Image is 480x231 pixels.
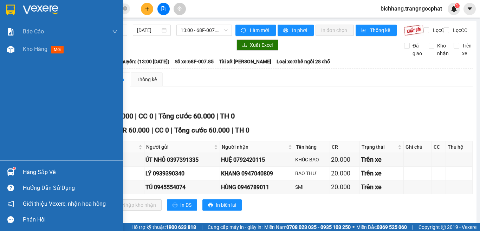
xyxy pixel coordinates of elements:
[167,199,197,211] button: printerIn DS
[201,223,202,231] span: |
[181,25,228,36] span: 13:00 - 68F-007.85
[7,28,14,36] img: solution-icon
[446,141,473,153] th: Thu hộ
[286,224,351,230] strong: 0708 023 035 - 0935 103 250
[467,6,473,12] span: caret-down
[174,126,230,134] span: Tổng cước 60.000
[146,143,213,151] span: Người gửi
[410,42,425,57] span: Đã giao
[208,203,213,208] span: printer
[145,155,219,164] div: ÚT NHỎ 0397391335
[377,224,407,230] strong: 0369 525 060
[202,199,242,211] button: printerIn biên lai
[161,6,166,11] span: file-add
[145,169,219,178] div: LÝ 0939390340
[23,214,118,225] div: Phản hồi
[250,26,270,34] span: Làm mới
[173,203,177,208] span: printer
[235,126,249,134] span: TH 0
[180,201,192,209] span: In DS
[331,155,358,165] div: 20.000
[232,126,233,134] span: |
[221,169,293,178] div: KHANG 0947040809
[236,39,278,51] button: downloadXuất Excel
[131,223,196,231] span: Hỗ trợ kỹ thuật:
[7,216,14,223] span: message
[278,25,314,36] button: printerIn phơi
[23,27,44,36] span: Báo cáo
[7,200,14,207] span: notification
[292,26,308,34] span: In phơi
[155,126,169,134] span: CC 0
[241,28,247,33] span: sync
[157,3,170,15] button: file-add
[361,28,367,33] span: bar-chart
[151,126,153,134] span: |
[375,4,448,13] span: bichhang.trangngocphat
[316,25,354,36] button: In đơn chọn
[175,58,214,65] span: Số xe: 68F-007.85
[432,141,446,153] th: CC
[7,46,14,53] img: warehouse-icon
[295,169,329,177] div: BAO THƯ
[295,183,329,191] div: SMI
[264,223,351,231] span: Miền Nam
[361,182,402,192] div: Trên xe
[155,112,157,120] span: |
[412,223,413,231] span: |
[450,26,468,34] span: Lọc CC
[112,29,118,34] span: down
[404,141,432,153] th: Ghi chú
[250,41,273,49] span: Xuất Excel
[356,223,407,231] span: Miền Bắc
[123,6,127,12] span: close-circle
[6,5,15,15] img: logo-vxr
[216,112,218,120] span: |
[331,168,358,178] div: 20.000
[216,201,236,209] span: In biên lai
[294,141,330,153] th: Tên hàng
[434,42,452,57] span: Kho nhận
[137,76,157,83] div: Thống kê
[370,26,391,34] span: Thống kê
[166,224,196,230] strong: 1900 633 818
[177,6,182,11] span: aim
[295,156,329,163] div: KHÚC BAO
[451,6,457,12] img: icon-new-feature
[23,46,47,52] span: Kho hàng
[361,168,402,178] div: Trên xe
[221,183,293,192] div: HÙNG 0946789011
[330,141,359,153] th: CR
[118,126,150,134] span: CR 60.000
[7,185,14,191] span: question-circle
[158,112,215,120] span: Tổng cước 60.000
[352,226,355,229] span: ⚪️
[219,58,271,65] span: Tài xế: [PERSON_NAME]
[174,3,186,15] button: aim
[222,143,287,151] span: Người nhận
[13,167,15,169] sup: 1
[277,58,330,65] span: Loại xe: Ghế ngồi 28 chỗ
[51,46,64,53] span: mới
[456,3,458,8] span: 1
[208,223,262,231] span: Cung cấp máy in - giấy in:
[171,126,173,134] span: |
[123,6,127,11] span: close-circle
[23,167,118,178] div: Hàng sắp về
[356,25,397,36] button: bar-chartThống kê
[235,25,276,36] button: syncLàm mới
[242,43,247,48] span: download
[221,155,293,164] div: HUỆ 0792420115
[331,182,358,192] div: 20.000
[220,112,235,120] span: TH 0
[138,112,153,120] span: CC 0
[459,42,474,57] span: Trên xe
[145,6,150,11] span: plus
[463,3,476,15] button: caret-down
[135,112,137,120] span: |
[404,25,424,36] img: 9k=
[361,155,402,165] div: Trên xe
[455,3,460,8] sup: 1
[362,143,396,151] span: Trạng thái
[141,3,153,15] button: plus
